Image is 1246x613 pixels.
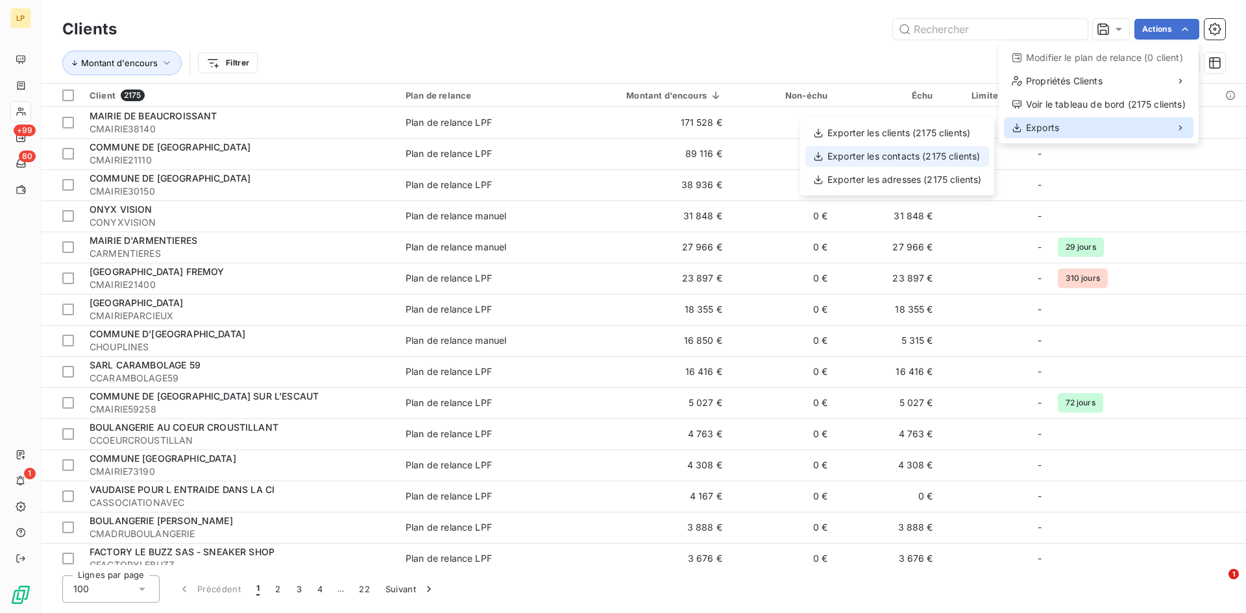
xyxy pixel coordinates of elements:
iframe: Intercom live chat [1202,569,1233,600]
div: Modifier le plan de relance (0 client) [1004,47,1193,68]
span: Exports [1026,121,1059,134]
div: Actions [999,42,1199,143]
div: Voir le tableau de bord (2175 clients) [1004,94,1193,115]
span: Propriétés Clients [1026,75,1103,88]
div: Exporter les clients (2175 clients) [805,123,989,143]
div: Exporter les contacts (2175 clients) [805,146,989,167]
span: 1 [1228,569,1239,579]
div: Exporter les adresses (2175 clients) [805,169,989,190]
